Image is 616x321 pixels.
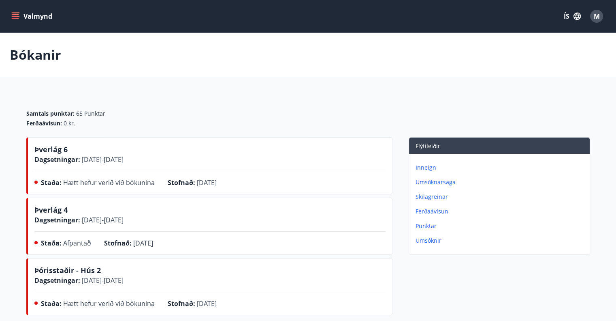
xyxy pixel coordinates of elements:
[133,239,153,248] span: [DATE]
[416,237,586,245] p: Umsóknir
[76,110,105,118] span: 65 Punktar
[34,144,68,154] span: Þverlág 6
[559,9,585,24] button: ÍS
[416,142,440,150] span: Flýtileiðir
[34,155,80,164] span: Dagsetningar :
[26,110,75,118] span: Samtals punktar :
[64,119,75,127] span: 0 kr.
[34,276,80,285] span: Dagsetningar :
[168,299,195,308] span: Stofnað :
[416,222,586,230] p: Punktar
[41,299,62,308] span: Staða :
[63,178,155,187] span: Hætt hefur verið við bókunina
[416,178,586,186] p: Umsóknarsaga
[10,46,61,64] p: Bókanir
[34,215,80,224] span: Dagsetningar :
[34,205,68,215] span: Þverlág 4
[416,164,586,172] p: Inneign
[63,239,91,248] span: Afpantað
[80,276,124,285] span: [DATE] - [DATE]
[34,265,101,275] span: Þórisstaðir - Hús 2
[63,299,155,308] span: Hætt hefur verið við bókunina
[10,9,55,24] button: menu
[26,119,62,127] span: Ferðaávísun :
[197,299,217,308] span: [DATE]
[80,155,124,164] span: [DATE] - [DATE]
[41,239,62,248] span: Staða :
[587,6,606,26] button: M
[41,178,62,187] span: Staða :
[416,207,586,215] p: Ferðaávísun
[197,178,217,187] span: [DATE]
[104,239,132,248] span: Stofnað :
[416,193,586,201] p: Skilagreinar
[168,178,195,187] span: Stofnað :
[594,12,600,21] span: M
[80,215,124,224] span: [DATE] - [DATE]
